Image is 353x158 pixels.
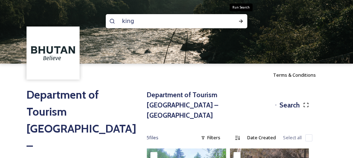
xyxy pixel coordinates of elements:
h3: Search [279,100,300,110]
div: Run Search [230,4,253,11]
div: Filters [197,131,224,145]
a: Terms & Conditions [273,71,326,79]
img: BT_Logo_BB_Lockup_CMYK_High%2520Res.jpg [28,28,79,79]
h3: Department of Tourism [GEOGRAPHIC_DATA] – [GEOGRAPHIC_DATA] [147,90,272,120]
span: Terms & Conditions [273,72,316,78]
input: Search [118,13,215,29]
span: Select all [283,134,302,141]
span: 5 file s [147,134,158,141]
div: Date Created [244,131,279,145]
